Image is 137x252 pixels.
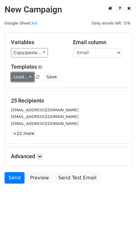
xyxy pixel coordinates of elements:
h5: Advanced [11,153,126,160]
h5: Email column [73,39,126,46]
a: Copy/paste... [11,48,48,57]
a: kol [32,21,37,25]
iframe: Chat Widget [107,223,137,252]
h2: New Campaign [5,5,132,15]
a: +22 more [11,130,36,137]
div: 聊天小组件 [107,223,137,252]
small: [EMAIL_ADDRESS][DOMAIN_NAME] [11,114,79,119]
a: Send [5,172,25,184]
a: Templates [11,64,37,70]
small: Google Sheet: [5,21,37,25]
small: [EMAIL_ADDRESS][DOMAIN_NAME] [11,121,79,126]
span: Daily emails left: 378 [89,20,132,27]
a: Send Test Email [54,172,100,184]
h5: 25 Recipients [11,97,126,104]
a: Preview [26,172,53,184]
a: Load... [11,72,34,82]
h5: Variables [11,39,64,46]
button: Save [44,72,59,82]
small: [EMAIL_ADDRESS][DOMAIN_NAME] [11,108,79,112]
a: Daily emails left: 378 [89,21,132,25]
